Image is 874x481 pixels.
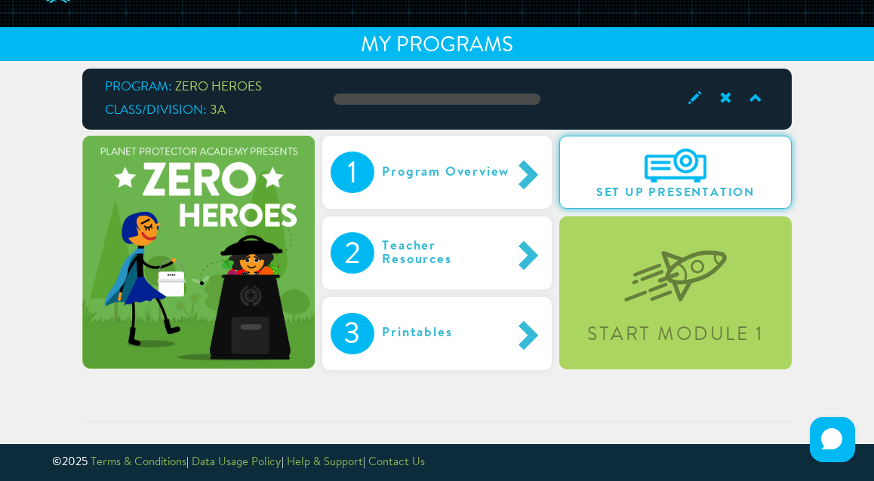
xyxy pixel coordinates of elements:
[368,457,425,468] a: Contact Us
[52,457,62,468] span: ©
[374,232,510,274] div: Teacher Resources
[91,457,186,468] a: Terms & Conditions
[738,88,769,109] span: Collapse
[645,149,706,182] img: A6IEyHKz3Om3AAAAAElFTkSuQmCC
[186,457,189,468] span: |
[571,186,780,200] span: Set Up Presentation
[331,232,374,274] div: 2
[192,457,282,468] a: Data Usage Policy
[105,81,172,93] span: Program:
[331,152,374,193] div: 1
[806,413,859,466] iframe: HelpCrunch
[374,313,493,354] div: Printables
[677,88,708,109] span: Edit Class
[175,81,262,93] span: ZERO HEROES
[562,326,789,345] div: Start Module 1
[331,313,374,354] div: 3
[105,104,207,117] span: Class/Division:
[708,88,739,109] span: Archive Class
[62,457,88,468] span: 2025
[363,457,365,468] span: |
[82,136,315,368] img: zeroHeroesTrial-709919bdc35c19934481c5a402c44ecc.png
[624,226,727,302] img: startLevel-067b1d7070320fa55a55bc2f2caa8c2a.png
[210,104,226,117] span: 3A
[287,457,363,468] a: Help & Support
[374,152,509,193] div: Program Overview
[282,457,284,468] span: |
